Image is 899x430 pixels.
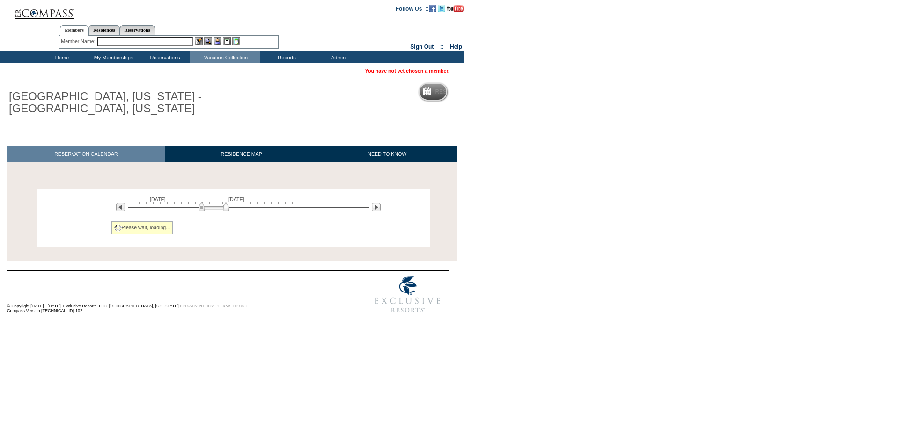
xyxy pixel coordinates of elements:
div: Please wait, loading... [111,221,173,234]
td: Home [35,51,87,63]
td: Follow Us :: [396,5,429,12]
td: Reports [260,51,311,63]
img: b_edit.gif [195,37,203,45]
a: Residences [88,25,120,35]
a: Reservations [120,25,155,35]
a: Follow us on Twitter [438,5,445,11]
img: Subscribe to our YouTube Channel [447,5,464,12]
a: RESIDENCE MAP [165,146,318,162]
td: Vacation Collection [190,51,260,63]
a: TERMS OF USE [218,304,247,308]
td: Reservations [138,51,190,63]
a: Help [450,44,462,50]
img: Next [372,203,381,211]
td: My Memberships [87,51,138,63]
img: Follow us on Twitter [438,5,445,12]
a: Subscribe to our YouTube Channel [447,5,464,11]
a: NEED TO KNOW [317,146,457,162]
a: RESERVATION CALENDAR [7,146,165,162]
h5: Reservation Calendar [435,89,507,95]
img: Become our fan on Facebook [429,5,436,12]
a: Sign Out [410,44,434,50]
img: Reservations [223,37,231,45]
td: © Copyright [DATE] - [DATE]. Exclusive Resorts, LLC. [GEOGRAPHIC_DATA], [US_STATE]. Compass Versi... [7,272,335,318]
span: [DATE] [150,197,166,202]
img: View [204,37,212,45]
div: Member Name: [61,37,97,45]
img: b_calculator.gif [232,37,240,45]
img: Impersonate [214,37,221,45]
a: Become our fan on Facebook [429,5,436,11]
span: [DATE] [228,197,244,202]
img: Previous [116,203,125,211]
td: Admin [311,51,363,63]
h1: [GEOGRAPHIC_DATA], [US_STATE] - [GEOGRAPHIC_DATA], [US_STATE] [7,88,217,117]
span: :: [440,44,444,50]
a: Members [60,25,88,36]
a: PRIVACY POLICY [180,304,214,308]
span: You have not yet chosen a member. [365,68,449,73]
img: Exclusive Resorts [366,271,449,318]
img: spinner2.gif [114,224,122,232]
